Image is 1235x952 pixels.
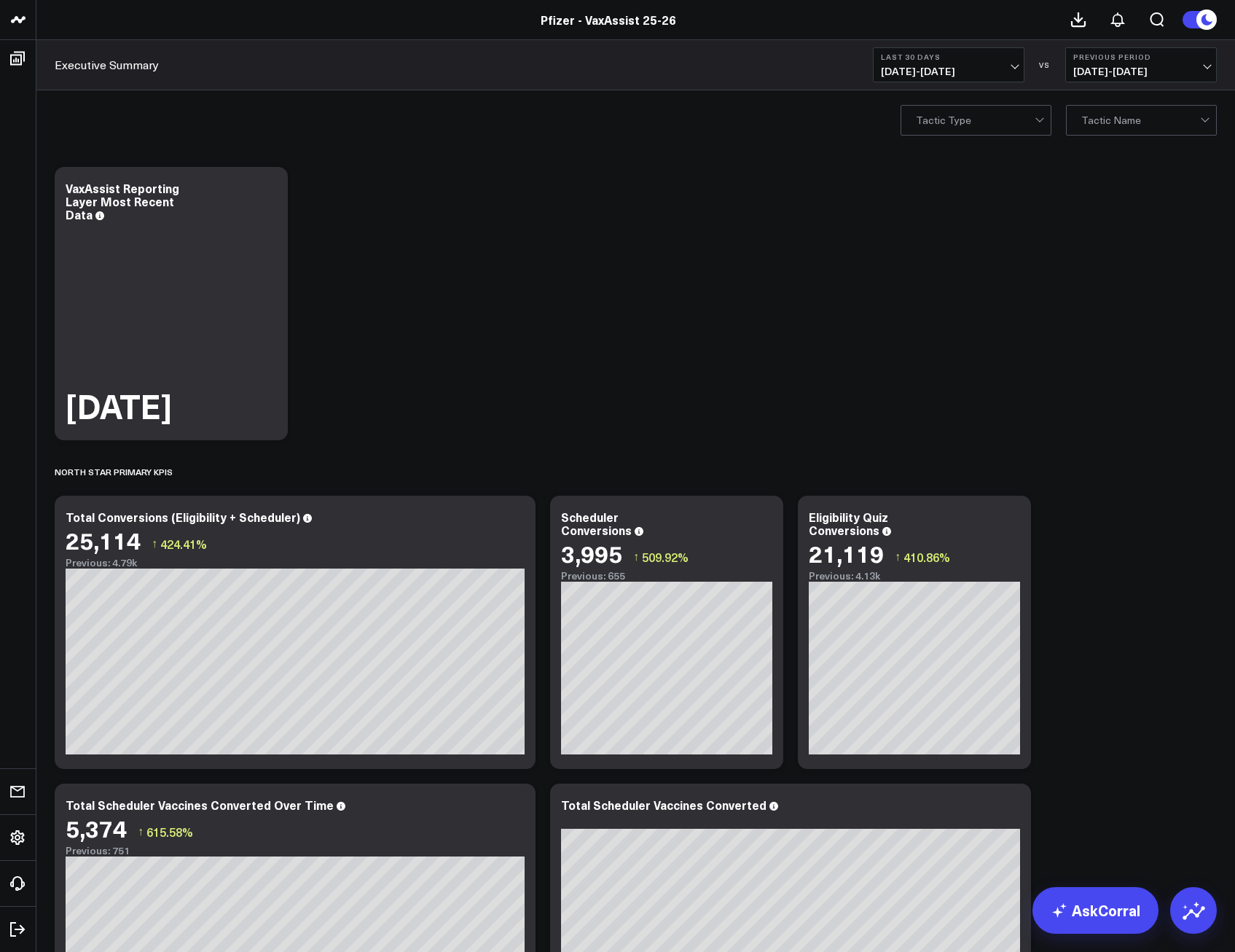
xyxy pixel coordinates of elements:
[66,389,172,422] div: [DATE]
[881,66,1016,77] span: [DATE] - [DATE]
[633,547,639,566] span: ↑
[903,549,950,565] span: 410.86%
[66,845,525,857] div: Previous: 751
[561,540,622,566] div: 3,995
[66,797,334,813] div: Total Scheduler Vaccines Converted Over Time
[561,509,632,538] div: Scheduler Conversions
[66,527,141,553] div: 25,114
[881,52,1016,61] b: Last 30 Days
[561,570,772,582] div: Previous: 655
[55,455,173,488] div: North Star Primary KPIs
[1032,61,1058,69] div: VS
[138,822,144,841] span: ↑
[642,549,689,565] span: 509.92%
[1073,66,1209,77] span: [DATE] - [DATE]
[66,815,127,841] div: 5,374
[66,557,525,569] div: Previous: 4.79k
[895,547,901,566] span: ↑
[66,509,300,525] div: Total Conversions (Eligibility + Scheduler)
[809,570,1020,582] div: Previous: 4.13k
[1065,47,1217,82] button: Previous Period[DATE]-[DATE]
[809,509,888,538] div: Eligibility Quiz Conversions
[152,534,157,553] span: ↑
[55,57,159,73] a: Executive Summary
[66,180,179,222] div: VaxAssist Reporting Layer Most Recent Data
[1073,52,1209,61] b: Previous Period
[1032,887,1158,934] a: AskCorral
[146,824,193,840] span: 615.58%
[809,540,884,566] div: 21,119
[561,797,767,813] div: Total Scheduler Vaccines Converted
[873,47,1024,82] button: Last 30 Days[DATE]-[DATE]
[160,536,207,552] span: 424.41%
[541,12,676,28] a: Pfizer - VaxAssist 25-26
